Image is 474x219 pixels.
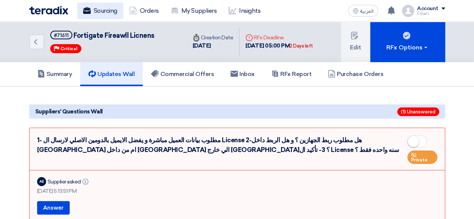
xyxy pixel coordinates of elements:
[29,6,68,15] img: Teradix logo
[348,5,378,17] button: العربية
[60,46,78,51] span: Critical
[341,22,370,62] button: Edit
[151,70,214,78] h5: Commercial Offers
[230,70,255,78] h5: Inbox
[245,34,313,42] div: RFx Deadline
[290,42,313,50] div: 2 Days left
[271,70,311,78] h5: RFx Report
[165,3,223,19] a: My Suppliers
[50,31,154,40] h5: Fortigate Fireawll Licnens
[37,201,70,215] button: Answer
[417,12,445,16] div: Eslam
[54,33,69,38] div: #71611
[245,42,313,50] div: [DATE] 05:00 PM
[386,43,429,52] div: RFx Options
[223,3,266,19] a: Insights
[370,22,445,62] button: RFx Options
[37,177,46,186] div: AE
[320,62,392,86] a: Purchase Orders
[360,9,374,14] span: العربية
[37,187,437,195] div: [DATE] 5:13:51 PM
[397,107,439,116] span: (1) Unanswered
[48,178,90,186] div: Supplier asked
[417,6,438,12] div: Account
[143,62,222,86] a: Commercial Offers
[411,157,428,162] span: Private
[73,31,154,40] span: Fortigate Fireawll Licnens
[263,62,320,86] a: RFx Report
[328,70,383,78] h5: Purchase Orders
[77,3,123,19] a: Sourcing
[80,62,143,86] a: Updates Wall
[222,62,263,86] a: Inbox
[29,62,81,86] a: Summary
[37,136,437,164] div: 1- مطلوب بيانات العميل مباشرة و يفضل الايميل بالدومين الاصلي لارسال ال License 2-هل مطلوب ربط الج...
[37,70,72,78] h5: Summary
[193,34,233,42] div: Creation Date
[88,70,135,78] h5: Updates Wall
[193,42,233,50] div: [DATE]
[123,3,165,19] a: Orders
[402,5,414,17] img: profile_test.png
[35,107,103,116] span: Suppliers' Questions Wall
